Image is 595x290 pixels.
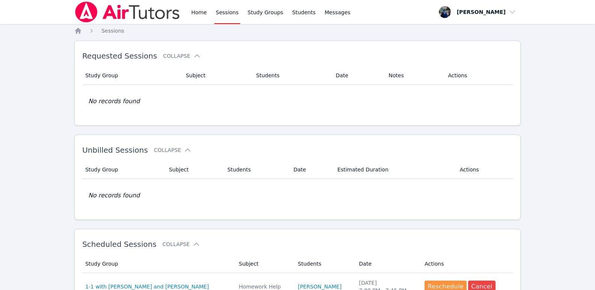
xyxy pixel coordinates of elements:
th: Study Group [82,66,181,85]
th: Study Group [82,161,164,179]
span: Unbilled Sessions [82,146,148,155]
th: Actions [420,255,513,273]
th: Actions [443,66,512,85]
span: Messages [325,9,351,16]
span: Scheduled Sessions [82,240,157,249]
th: Students [252,66,331,85]
th: Subject [181,66,252,85]
span: Requested Sessions [82,51,157,60]
th: Actions [455,161,513,179]
th: Subject [234,255,293,273]
th: Notes [384,66,443,85]
td: No records found [82,85,513,118]
th: Students [294,255,355,273]
th: Date [289,161,333,179]
button: Collapse [154,146,191,154]
th: Subject [164,161,223,179]
span: Sessions [101,28,124,34]
th: Study Group [82,255,234,273]
button: Collapse [163,240,200,248]
td: No records found [82,179,513,212]
th: Students [223,161,289,179]
th: Date [354,255,420,273]
th: Estimated Duration [333,161,455,179]
button: Collapse [163,52,200,60]
a: Sessions [101,27,124,35]
nav: Breadcrumb [74,27,521,35]
th: Date [331,66,384,85]
img: Air Tutors [74,2,181,23]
